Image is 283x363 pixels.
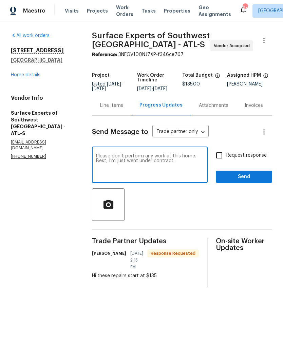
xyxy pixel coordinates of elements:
div: Trade partner only [152,127,209,138]
h5: Surface Experts of Southwest [GEOGRAPHIC_DATA] - ATL-S [11,110,76,137]
span: The hpm assigned to this work order. [263,73,268,82]
h5: Assigned HPM [227,73,261,78]
span: Send Message to [92,129,148,135]
span: Visits [65,7,79,14]
span: On-site Worker Updates [216,238,272,251]
span: Send [221,173,267,181]
h5: Project [92,73,110,78]
span: Response Requested [148,250,198,257]
button: Send [216,171,272,183]
span: The total cost of line items that have been proposed by Opendoor. This sum includes line items th... [215,73,220,82]
div: Hi these repairs start at $135 [92,272,199,279]
span: - [92,82,123,91]
a: All work orders [11,33,50,38]
b: Reference: [92,52,117,57]
h5: Total Budget [182,73,213,78]
span: [DATE] [107,82,121,87]
span: - [137,87,167,91]
span: [DATE] [137,87,151,91]
span: Request response [226,152,267,159]
span: Work Orders [116,4,133,18]
span: [DATE] 2:15 PM [130,250,143,270]
span: Vendor Accepted [214,42,252,49]
span: Tasks [141,8,156,13]
span: Properties [164,7,190,14]
div: Invoices [245,102,263,109]
h4: Vendor Info [11,95,76,101]
span: Trade Partner Updates [92,238,199,245]
span: Surface Experts of Southwest [GEOGRAPHIC_DATA] - ATL-S [92,32,210,49]
span: Geo Assignments [199,4,231,18]
span: Listed [92,82,123,91]
h5: Work Order Timeline [137,73,182,82]
div: Progress Updates [139,102,183,109]
div: [PERSON_NAME] [227,82,272,87]
textarea: Please don’t perform any work at this home. Best, I’m just went under contract. [96,154,204,177]
span: Projects [87,7,108,14]
h6: [PERSON_NAME] [92,250,126,257]
span: [DATE] [92,87,106,91]
div: 3NFGV100NJ7XP-f346ce767 [92,51,272,58]
div: Attachments [199,102,228,109]
span: $135.00 [182,82,200,87]
div: 87 [243,4,247,11]
span: Maestro [23,7,45,14]
a: Home details [11,73,40,77]
span: [DATE] [153,87,167,91]
div: Line Items [100,102,123,109]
